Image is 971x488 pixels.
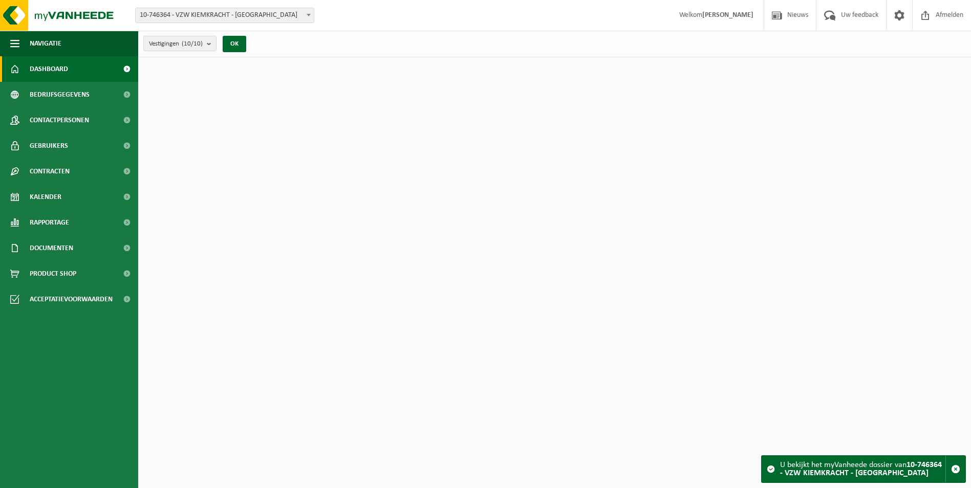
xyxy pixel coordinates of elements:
[135,8,314,23] span: 10-746364 - VZW KIEMKRACHT - HAMME
[780,461,942,477] strong: 10-746364 - VZW KIEMKRACHT - [GEOGRAPHIC_DATA]
[182,40,203,47] count: (10/10)
[30,184,61,210] span: Kalender
[30,31,61,56] span: Navigatie
[30,235,73,261] span: Documenten
[30,133,68,159] span: Gebruikers
[143,36,217,51] button: Vestigingen(10/10)
[30,107,89,133] span: Contactpersonen
[30,82,90,107] span: Bedrijfsgegevens
[780,456,945,482] div: U bekijkt het myVanheede dossier van
[149,36,203,52] span: Vestigingen
[30,286,113,312] span: Acceptatievoorwaarden
[30,56,68,82] span: Dashboard
[136,8,314,23] span: 10-746364 - VZW KIEMKRACHT - HAMME
[30,210,69,235] span: Rapportage
[30,159,70,184] span: Contracten
[5,465,171,488] iframe: chat widget
[223,36,246,52] button: OK
[30,261,76,286] span: Product Shop
[702,11,753,19] strong: [PERSON_NAME]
